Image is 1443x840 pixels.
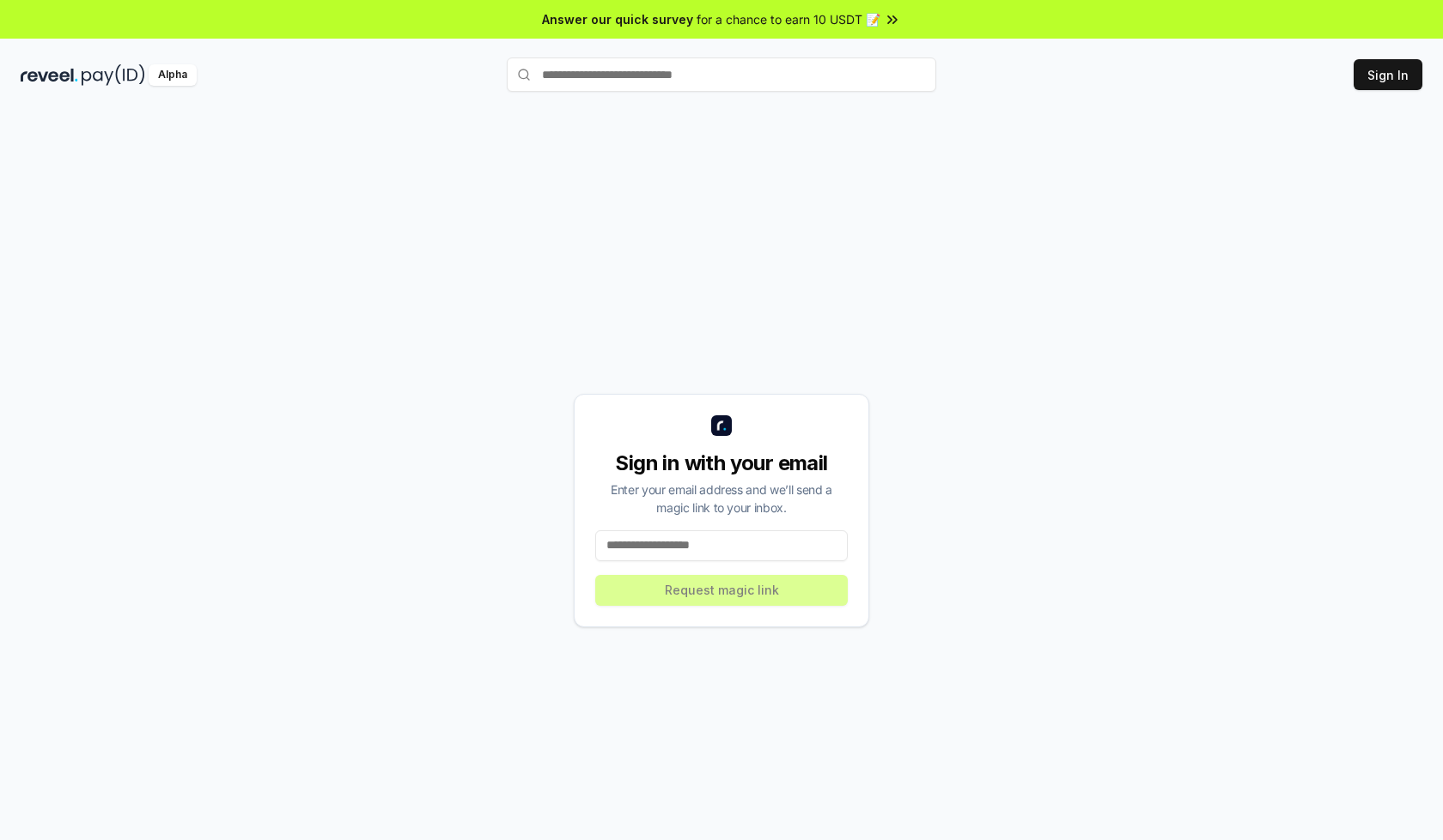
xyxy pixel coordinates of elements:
[697,10,880,28] span: for a chance to earn 10 USDT 📝
[1354,59,1422,90] button: Sign In
[595,450,848,477] div: Sign in with your email
[595,480,848,517] div: Enter your email address and we’ll send a magic link to your inbox.
[711,415,732,436] img: logo_small
[149,64,197,86] div: Alpha
[21,64,78,86] img: reveel_dark
[82,64,145,86] img: pay_id
[542,10,693,28] span: Answer our quick survey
